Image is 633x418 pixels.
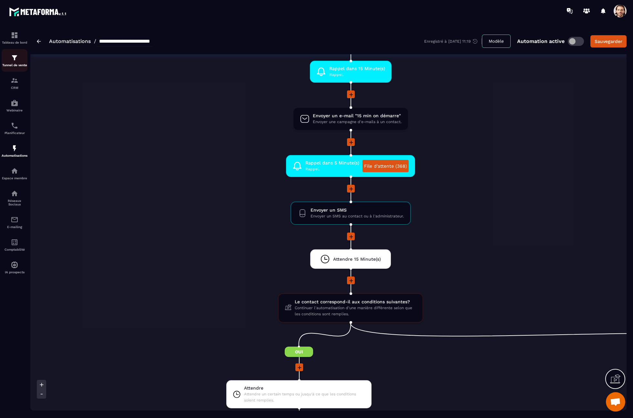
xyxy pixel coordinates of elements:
[11,261,18,269] img: automations
[590,35,627,47] button: Sauvegarder
[448,39,471,44] p: [DATE] 11:19
[2,86,27,89] p: CRM
[2,109,27,112] p: Webinaire
[329,66,385,72] span: Rappel dans 15 Minute(s)
[305,160,359,166] span: Rappel dans 5 Minute(s)
[482,35,511,48] button: Modèle
[2,140,27,162] a: automationsautomationsAutomatisations
[295,305,416,317] span: Continuer l'automatisation d'une manière différente selon que les conditions sont remplies.
[2,41,27,44] p: Tableau de bord
[2,248,27,251] p: Comptabilité
[313,119,402,125] span: Envoyer une campagne d'e-mails à un contact.
[606,392,625,412] a: Open chat
[244,385,365,391] span: Attendre
[311,207,404,213] span: Envoyer un SMS
[2,211,27,234] a: emailemailE-mailing
[2,72,27,94] a: formationformationCRM
[2,117,27,140] a: schedulerschedulerPlanificateur
[329,72,385,78] span: Rappel.
[295,299,416,305] span: Le contact correspond-il aux conditions suivantes?
[305,166,359,172] span: Rappel.
[2,176,27,180] p: Espace membre
[595,38,622,45] div: Sauvegarder
[311,213,404,219] span: Envoyer un SMS au contact ou à l'administrateur.
[11,31,18,39] img: formation
[2,63,27,67] p: Tunnel de vente
[11,99,18,107] img: automations
[2,185,27,211] a: social-networksocial-networkRéseaux Sociaux
[2,154,27,157] p: Automatisations
[11,144,18,152] img: automations
[11,167,18,175] img: automations
[2,199,27,206] p: Réseaux Sociaux
[37,39,41,43] img: arrow
[517,38,565,44] p: Automation active
[11,77,18,84] img: formation
[424,38,482,44] div: Enregistré à
[11,54,18,62] img: formation
[2,270,27,274] p: IA prospects
[2,49,27,72] a: formationformationTunnel de vente
[94,38,96,44] span: /
[333,256,381,262] span: Attendre 15 Minute(s)
[362,160,409,172] a: File d'attente (368)
[2,234,27,256] a: accountantaccountantComptabilité
[49,38,91,44] a: Automatisations
[11,122,18,130] img: scheduler
[2,26,27,49] a: formationformationTableau de bord
[11,238,18,246] img: accountant
[2,94,27,117] a: automationsautomationsWebinaire
[2,131,27,135] p: Planificateur
[244,391,365,403] span: Attendre un certain temps ou jusqu'à ce que les conditions soient remplies.
[11,216,18,224] img: email
[285,347,313,357] span: Oui
[9,6,67,17] img: logo
[313,113,402,119] span: Envoyer un e-mail "15 min on démarre"
[2,162,27,185] a: automationsautomationsEspace membre
[11,190,18,197] img: social-network
[2,225,27,229] p: E-mailing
